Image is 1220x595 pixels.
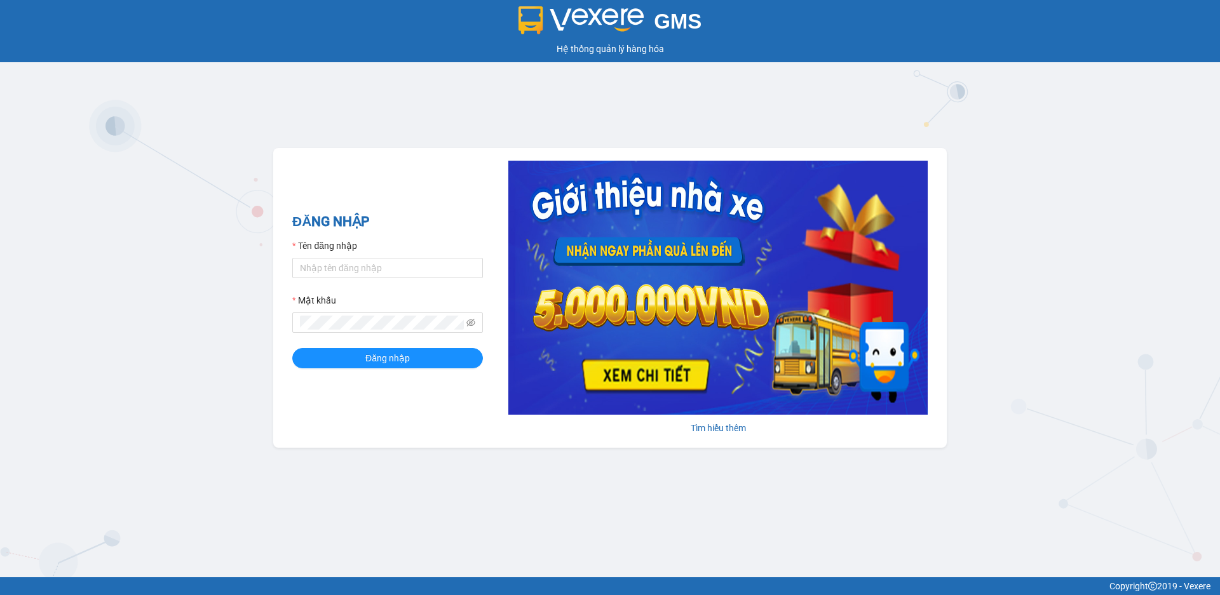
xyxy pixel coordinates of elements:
input: Tên đăng nhập [292,258,483,278]
span: GMS [654,10,701,33]
div: Copyright 2019 - Vexere [10,579,1210,593]
span: eye-invisible [466,318,475,327]
img: banner-0 [508,161,928,415]
div: Tìm hiểu thêm [508,421,928,435]
label: Tên đăng nhập [292,239,357,253]
h2: ĐĂNG NHẬP [292,211,483,232]
button: Đăng nhập [292,348,483,368]
input: Mật khẩu [300,316,464,330]
a: GMS [518,19,702,29]
span: copyright [1148,582,1157,591]
label: Mật khẩu [292,293,336,307]
div: Hệ thống quản lý hàng hóa [3,42,1217,56]
img: logo 2 [518,6,644,34]
span: Đăng nhập [365,351,410,365]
